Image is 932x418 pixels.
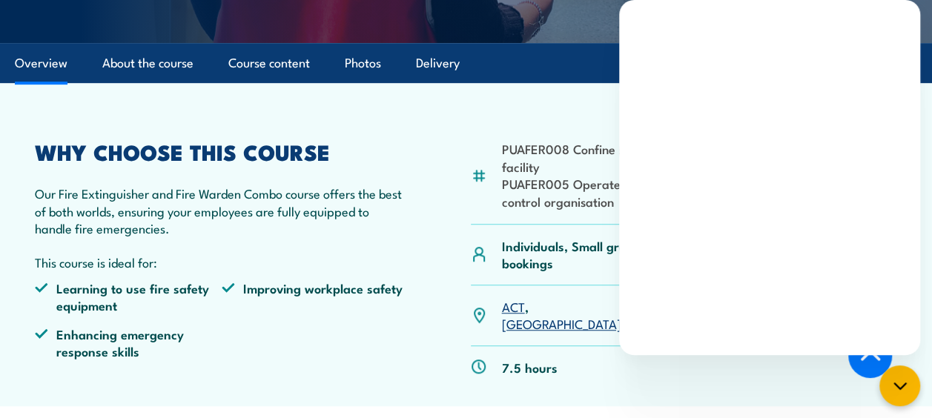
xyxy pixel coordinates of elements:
li: Enhancing emergency response skills [35,325,222,360]
p: This course is ideal for: [35,253,409,271]
a: Delivery [416,44,460,83]
li: PUAFER005 Operate as part of an emergency control organisation [501,175,765,210]
h2: WHY CHOOSE THIS COURSE [35,142,409,161]
li: PUAFER008 Confine small emergencies in a facility [501,140,765,175]
li: Learning to use fire safety equipment [35,279,222,314]
a: About the course [102,44,194,83]
a: [GEOGRAPHIC_DATA] [501,314,621,332]
a: ACT [501,297,524,315]
p: 7.5 hours [501,359,557,376]
li: Improving workplace safety [222,279,409,314]
p: Individuals, Small groups or Corporate bookings [501,237,765,272]
p: , , , , , , , [501,298,765,333]
p: Our Fire Extinguisher and Fire Warden Combo course offers the best of both worlds, ensuring your ... [35,185,409,236]
a: Course content [228,44,310,83]
a: Overview [15,44,67,83]
a: Photos [345,44,381,83]
button: chat-button [879,365,920,406]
